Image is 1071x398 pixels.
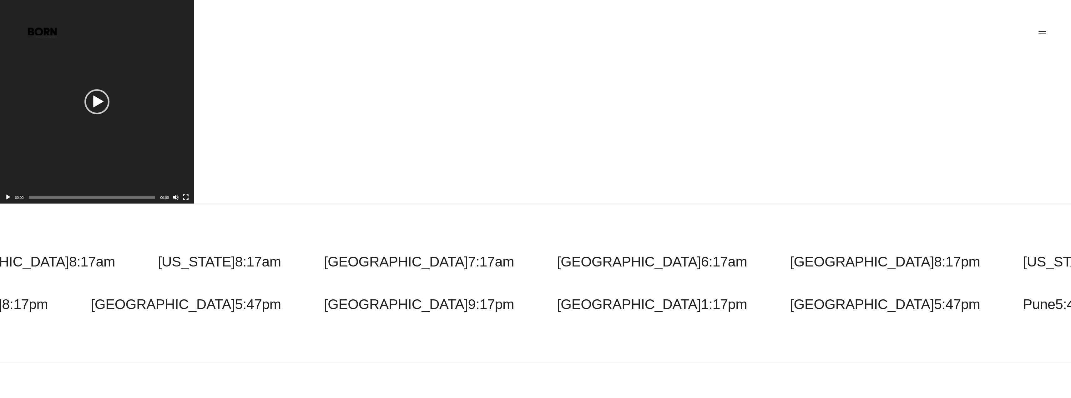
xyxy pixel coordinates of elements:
[701,296,747,312] span: 1:17pm
[934,254,980,270] span: 8:17pm
[183,194,189,200] button: Fullscreen
[29,196,155,199] span: Time Slider
[790,296,980,312] a: [GEOGRAPHIC_DATA]5:47pm
[557,296,747,312] a: [GEOGRAPHIC_DATA]1:17pm
[69,254,115,270] span: 8:17am
[160,196,169,199] span: 00:00
[2,296,48,312] span: 8:17pm
[5,194,11,200] button: Play
[158,254,281,270] a: [US_STATE]8:17am
[468,296,514,312] span: 9:17pm
[235,296,281,312] span: 5:47pm
[324,296,514,312] a: [GEOGRAPHIC_DATA]9:17pm
[84,89,109,114] div: Play
[235,254,281,270] span: 8:17am
[324,254,514,270] a: [GEOGRAPHIC_DATA]7:17am
[468,254,514,270] span: 7:17am
[91,296,281,312] a: [GEOGRAPHIC_DATA]5:47pm
[1035,26,1050,39] button: Open
[173,194,179,200] button: Mute
[701,254,747,270] span: 6:17am
[790,254,980,270] a: [GEOGRAPHIC_DATA]8:17pm
[934,296,980,312] span: 5:47pm
[557,254,747,270] a: [GEOGRAPHIC_DATA]6:17am
[15,196,24,199] span: 00:00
